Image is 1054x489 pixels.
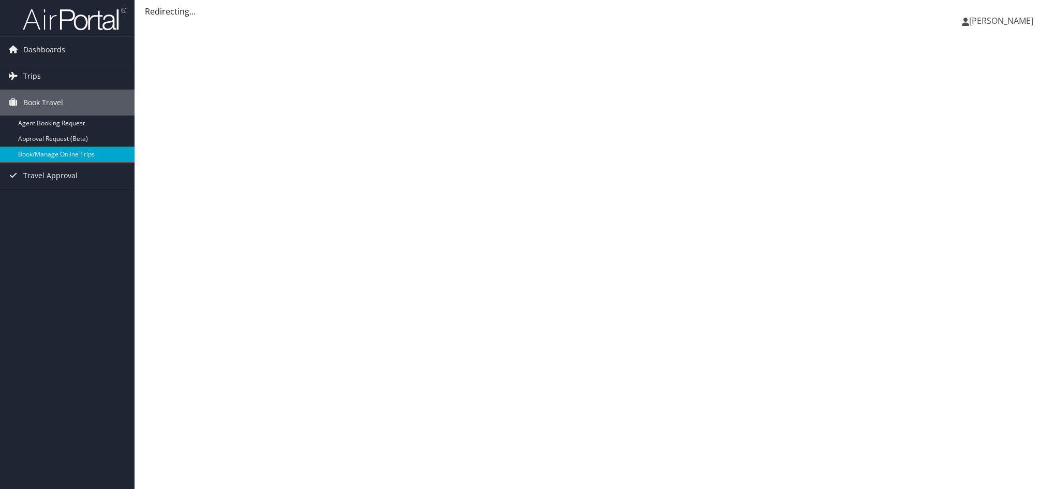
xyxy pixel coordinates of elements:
[23,90,63,116] span: Book Travel
[23,37,65,63] span: Dashboards
[23,63,41,89] span: Trips
[969,15,1033,26] span: [PERSON_NAME]
[962,5,1044,36] a: [PERSON_NAME]
[23,7,126,31] img: airportal-logo.png
[145,5,1044,18] div: Redirecting...
[23,163,78,189] span: Travel Approval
